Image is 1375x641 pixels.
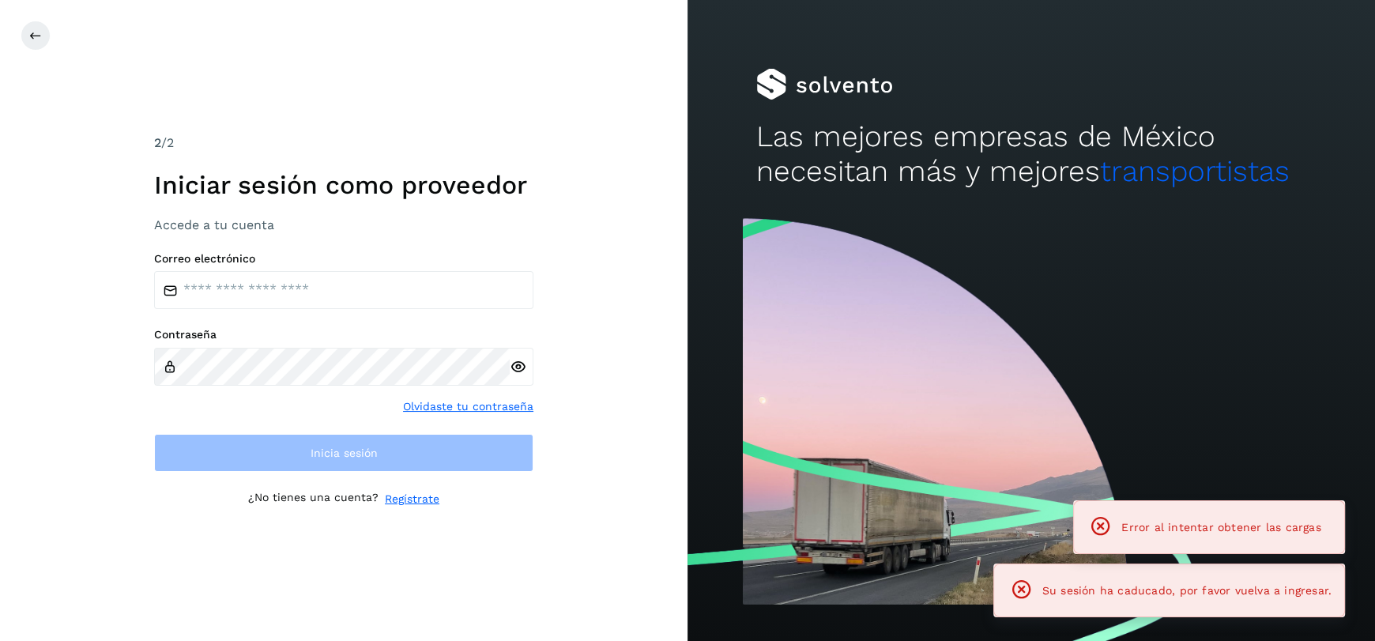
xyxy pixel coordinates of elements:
[248,491,379,507] p: ¿No tienes una cuenta?
[1121,521,1320,534] span: Error al intentar obtener las cargas
[154,135,161,150] span: 2
[154,217,533,232] h3: Accede a tu cuenta
[154,252,533,266] label: Correo electrónico
[311,447,378,458] span: Inicia sesión
[154,134,533,153] div: /2
[154,328,533,341] label: Contraseña
[154,434,533,472] button: Inicia sesión
[154,170,533,200] h1: Iniciar sesión como proveedor
[1100,154,1290,188] span: transportistas
[403,398,533,415] a: Olvidaste tu contraseña
[756,119,1306,190] h2: Las mejores empresas de México necesitan más y mejores
[1042,584,1332,597] span: Su sesión ha caducado, por favor vuelva a ingresar.
[385,491,439,507] a: Regístrate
